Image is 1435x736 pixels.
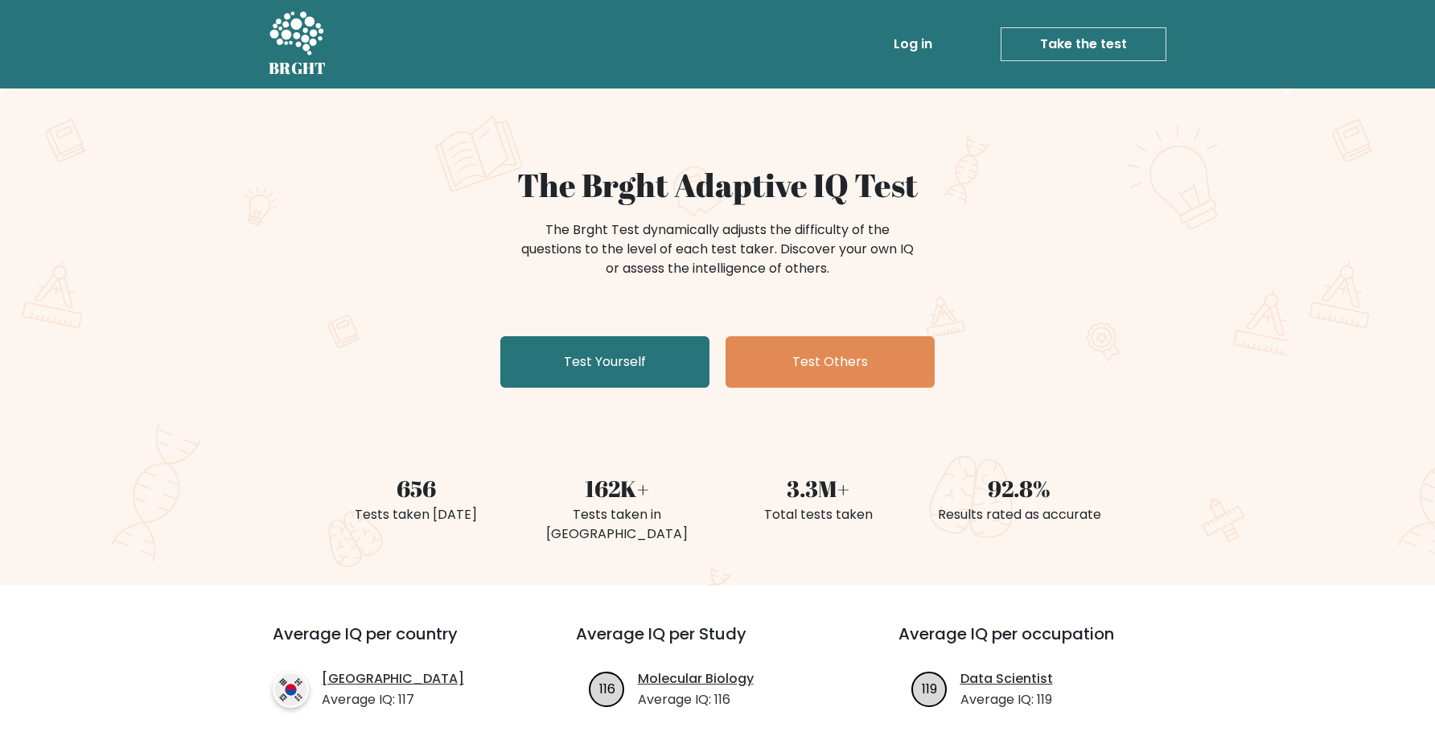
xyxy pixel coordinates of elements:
[726,336,935,388] a: Test Others
[928,471,1110,505] div: 92.8%
[322,690,464,709] p: Average IQ: 117
[322,669,464,689] a: [GEOGRAPHIC_DATA]
[1001,27,1166,61] a: Take the test
[269,6,327,82] a: BRGHT
[928,505,1110,524] div: Results rated as accurate
[273,672,309,708] img: country
[576,624,860,663] h3: Average IQ per Study
[325,166,1110,204] h1: The Brght Adaptive IQ Test
[526,471,708,505] div: 162K+
[598,679,615,697] text: 116
[269,59,327,78] h5: BRGHT
[500,336,709,388] a: Test Yourself
[960,669,1053,689] a: Data Scientist
[325,505,507,524] div: Tests taken [DATE]
[898,624,1182,663] h3: Average IQ per occupation
[638,669,754,689] a: Molecular Biology
[922,679,937,697] text: 119
[887,28,939,60] a: Log in
[638,690,754,709] p: Average IQ: 116
[727,471,909,505] div: 3.3M+
[516,220,919,278] div: The Brght Test dynamically adjusts the difficulty of the questions to the level of each test take...
[325,471,507,505] div: 656
[960,690,1053,709] p: Average IQ: 119
[273,624,518,663] h3: Average IQ per country
[526,505,708,544] div: Tests taken in [GEOGRAPHIC_DATA]
[727,505,909,524] div: Total tests taken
